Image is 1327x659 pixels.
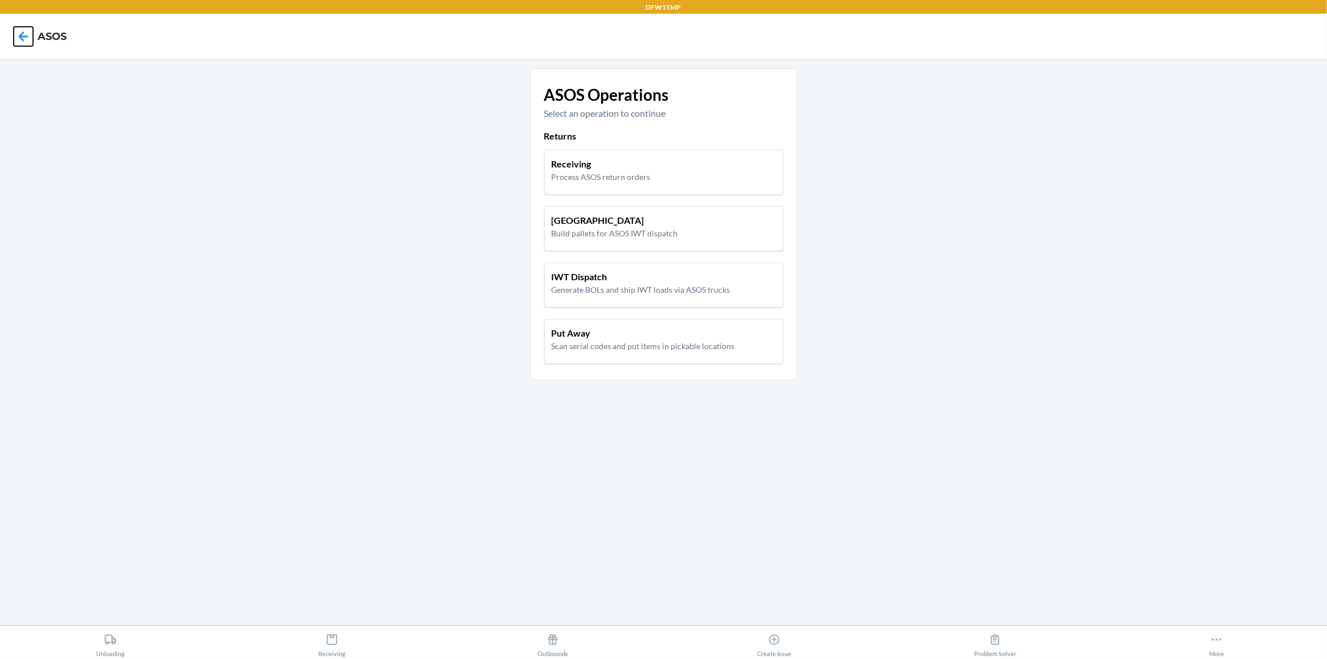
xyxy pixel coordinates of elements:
div: Create Issue [757,629,791,657]
p: DFW1TMP [646,2,681,13]
p: Build pallets for ASOS IWT dispatch [552,227,678,239]
p: IWT Dispatch [552,270,730,284]
p: Select an operation to continue [544,107,783,120]
div: Unloading [96,629,125,657]
button: Create Issue [664,626,885,657]
p: Process ASOS return orders [552,171,651,183]
div: More [1209,629,1224,657]
div: Receiving [318,629,346,657]
p: ASOS Operations [544,83,783,107]
p: Returns [544,129,783,143]
div: Problem Solver [974,629,1016,657]
p: Scan serial codes and put items in pickable locations [552,340,735,352]
p: [GEOGRAPHIC_DATA] [552,214,678,227]
button: Receiving [221,626,443,657]
button: Outbounds [442,626,664,657]
button: Problem Solver [885,626,1106,657]
p: Receiving [552,157,651,171]
h4: ASOS [38,29,67,44]
p: Generate BOLs and ship IWT loads via ASOS trucks [552,284,730,296]
p: Put Away [552,326,735,340]
div: Outbounds [537,629,568,657]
